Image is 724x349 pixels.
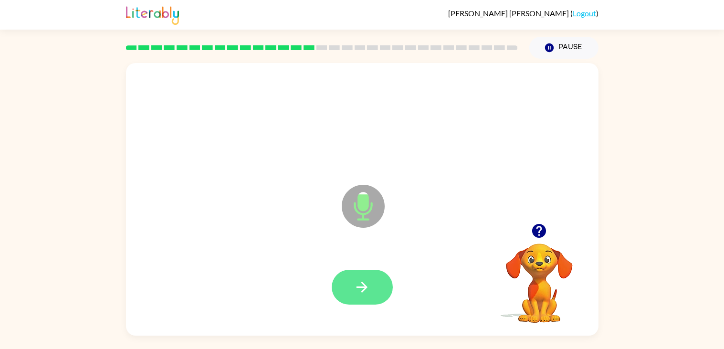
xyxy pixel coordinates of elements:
[573,9,596,18] a: Logout
[448,9,598,18] div: ( )
[448,9,570,18] span: [PERSON_NAME] [PERSON_NAME]
[126,4,179,25] img: Literably
[529,37,598,59] button: Pause
[492,229,587,324] video: Your browser must support playing .mp4 files to use Literably. Please try using another browser.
